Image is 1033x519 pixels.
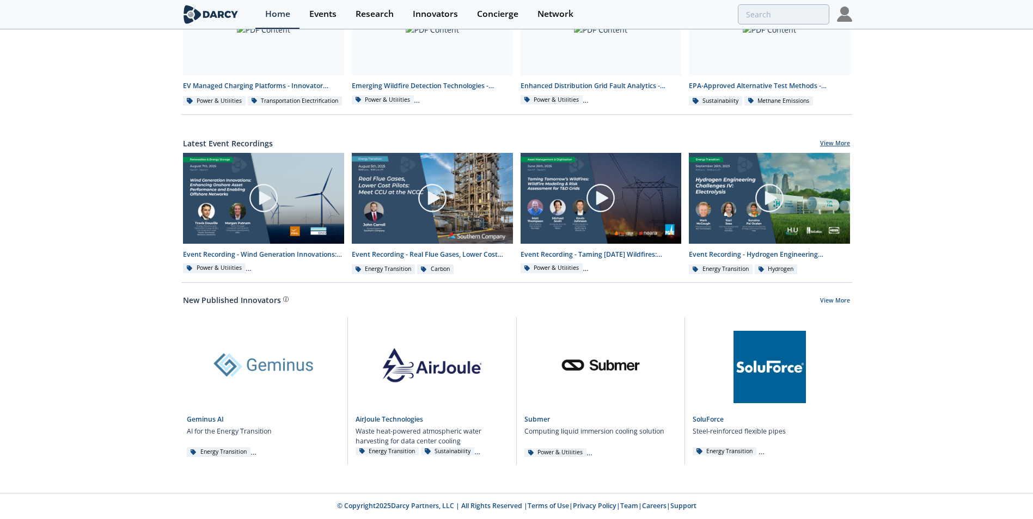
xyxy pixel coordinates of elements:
[283,296,289,302] img: information.svg
[521,153,682,243] img: Video Content
[187,415,224,424] a: Geminus AI
[417,264,454,274] div: Carbon
[689,264,753,274] div: Energy Transition
[642,501,667,510] a: Careers
[417,183,448,213] img: play-chapters-gray.svg
[759,447,846,456] div: Industrial Decarbonization
[693,415,724,424] a: SoluForce
[477,10,518,18] div: Concierge
[181,5,241,24] img: logo-wide.svg
[820,139,850,149] a: View More
[348,153,517,275] a: Video Content Event Recording - Real Flue Gases, Lower Cost Pilots: Meet CCU at the NCCC Energy T...
[183,263,246,273] div: Power & Utilities
[183,294,281,306] a: New Published Innovators
[689,250,850,259] div: Event Recording - Hydrogen Engineering Challenges IV: Electrolysis
[524,448,587,457] div: Power & Utilities
[265,10,290,18] div: Home
[187,447,250,457] div: Energy Transition
[421,447,474,456] div: Sustainability
[689,81,850,91] div: EPA-Approved Alternative Test Methods - Innovator Comparison
[620,501,638,510] a: Team
[183,138,273,149] a: Latest Event Recordings
[689,153,850,243] img: Video Content
[183,96,246,106] div: Power & Utilities
[585,183,616,213] img: play-chapters-gray.svg
[183,81,344,91] div: EV Managed Charging Platforms - Innovator Landscape
[820,296,850,306] a: View More
[309,10,337,18] div: Events
[693,447,756,456] div: Energy Transition
[738,4,829,24] input: Advanced Search
[528,501,569,510] a: Terms of Use
[183,153,344,243] img: Video Content
[356,415,423,424] a: AirJoule Technologies
[352,250,513,259] div: Event Recording - Real Flue Gases, Lower Cost Pilots: Meet CCU at the NCCC
[521,263,583,273] div: Power & Utilities
[670,501,696,510] a: Support
[537,10,573,18] div: Network
[413,10,458,18] div: Innovators
[352,153,513,244] img: Video Content
[573,501,616,510] a: Privacy Policy
[524,427,664,436] p: Computing liquid immersion cooling solution
[248,183,279,213] img: play-chapters-gray.svg
[356,10,394,18] div: Research
[521,250,682,259] div: Event Recording - Taming [DATE] Wildfires: Wildfire Modeling & Risk Assessment for T&D Grids
[744,96,814,106] div: Methane Emissions
[183,250,344,259] div: Event Recording - Wind Generation Innovations: Enhancing Onshore Asset Performance and Enabling O...
[685,153,854,275] a: Video Content Event Recording - Hydrogen Engineering Challenges IV: Electrolysis Energy Transitio...
[837,7,852,22] img: Profile
[521,95,583,105] div: Power & Utilities
[187,427,272,436] p: AI for the Energy Transition
[352,264,415,274] div: Energy Transition
[179,153,348,275] a: Video Content Event Recording - Wind Generation Innovations: Enhancing Onshore Asset Performance ...
[248,96,343,106] div: Transportation Electrification
[524,415,550,424] a: Submer
[693,427,786,436] p: Steel-reinforced flexible pipes
[521,81,682,91] div: Enhanced Distribution Grid Fault Analytics - Innovator Landscape
[755,264,798,274] div: Hydrogen
[754,183,785,213] img: play-chapters-gray.svg
[352,95,414,105] div: Power & Utilities
[352,81,513,91] div: Emerging Wildfire Detection Technologies - Technology Landscape
[689,96,742,106] div: Sustainability
[356,447,419,456] div: Energy Transition
[356,427,509,447] p: Waste heat-powered atmospheric water harvesting for data center cooling
[114,501,920,511] p: © Copyright 2025 Darcy Partners, LLC | All Rights Reserved | | | | |
[517,153,686,275] a: Video Content Event Recording - Taming [DATE] Wildfires: Wildfire Modeling & Risk Assessment for ...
